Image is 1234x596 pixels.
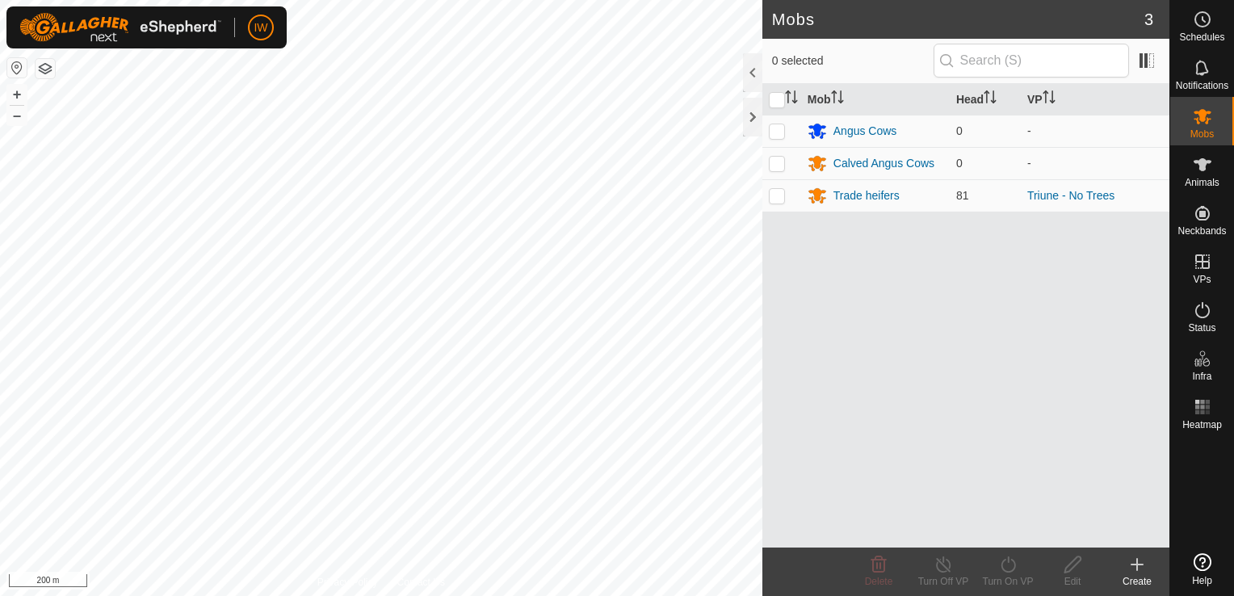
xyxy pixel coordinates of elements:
[956,124,963,137] span: 0
[1190,129,1214,139] span: Mobs
[1021,115,1169,147] td: -
[1185,178,1219,187] span: Animals
[1027,189,1114,202] a: Triune - No Trees
[254,19,267,36] span: IW
[1192,576,1212,586] span: Help
[1193,275,1211,284] span: VPs
[785,93,798,106] p-sorticon: Activate to sort
[1179,32,1224,42] span: Schedules
[956,157,963,170] span: 0
[772,10,1144,29] h2: Mobs
[865,576,893,587] span: Delete
[1188,323,1215,333] span: Status
[1144,7,1153,31] span: 3
[317,575,378,590] a: Privacy Policy
[1177,226,1226,236] span: Neckbands
[397,575,445,590] a: Contact Us
[7,85,27,104] button: +
[956,189,969,202] span: 81
[833,123,897,140] div: Angus Cows
[1040,574,1105,589] div: Edit
[1021,84,1169,115] th: VP
[950,84,1021,115] th: Head
[1176,81,1228,90] span: Notifications
[833,187,900,204] div: Trade heifers
[1182,420,1222,430] span: Heatmap
[7,58,27,78] button: Reset Map
[1170,547,1234,592] a: Help
[801,84,950,115] th: Mob
[7,106,27,125] button: –
[911,574,976,589] div: Turn Off VP
[1021,147,1169,179] td: -
[19,13,221,42] img: Gallagher Logo
[1043,93,1056,106] p-sorticon: Activate to sort
[772,52,934,69] span: 0 selected
[934,44,1129,78] input: Search (S)
[976,574,1040,589] div: Turn On VP
[36,59,55,78] button: Map Layers
[1192,371,1211,381] span: Infra
[1105,574,1169,589] div: Create
[831,93,844,106] p-sorticon: Activate to sort
[833,155,934,172] div: Calved Angus Cows
[984,93,997,106] p-sorticon: Activate to sort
